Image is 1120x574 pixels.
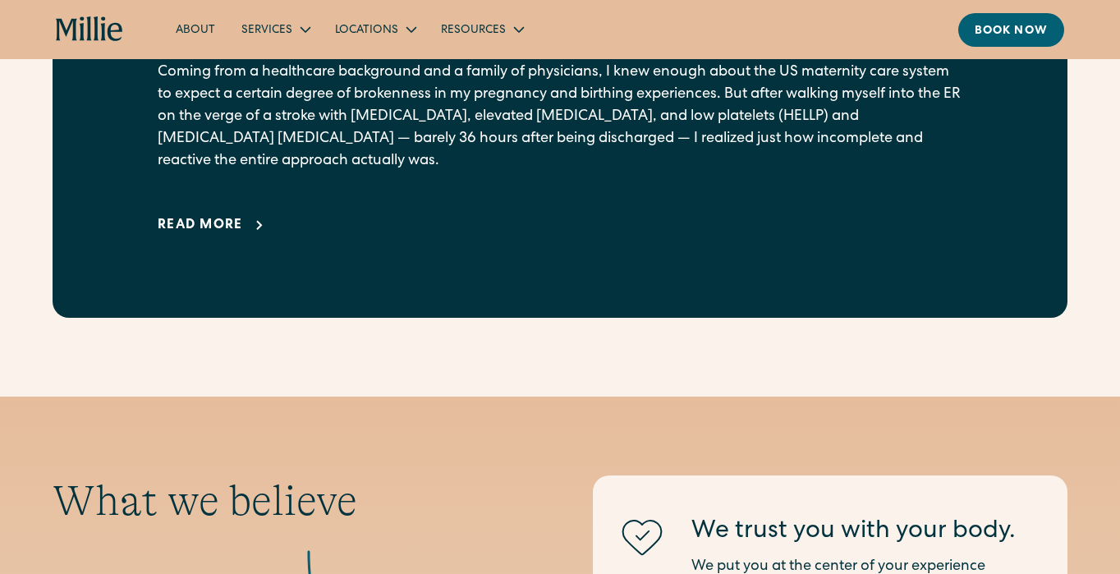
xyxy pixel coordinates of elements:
[163,16,228,43] a: About
[958,13,1064,47] a: Book now
[228,16,322,43] div: Services
[56,16,123,43] a: home
[158,216,269,236] a: Read more
[158,216,243,236] div: Read more
[428,16,535,43] div: Resources
[241,22,292,39] div: Services
[975,23,1048,40] div: Book now
[691,515,1041,549] div: We trust you with your body.
[441,22,506,39] div: Resources
[322,16,428,43] div: Locations
[335,22,398,39] div: Locations
[53,475,527,526] div: What we believe
[158,62,962,172] p: Coming from a healthcare background and a family of physicians, I knew enough about the US matern...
